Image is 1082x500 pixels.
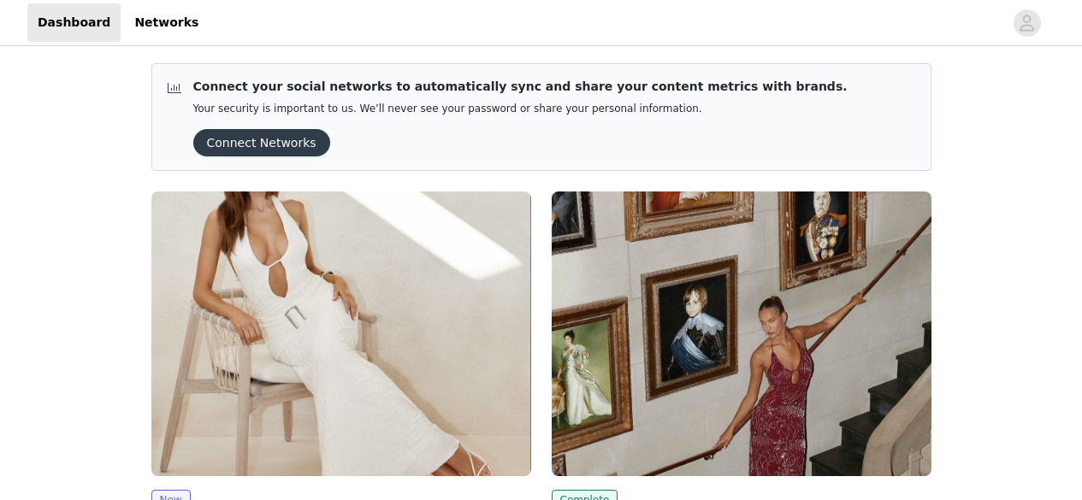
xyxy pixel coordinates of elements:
[151,191,531,476] img: Peppermayo EU
[27,3,121,42] a: Dashboard
[552,191,931,476] img: Peppermayo AUS
[193,129,330,156] button: Connect Networks
[193,103,848,115] p: Your security is important to us. We’ll never see your password or share your personal information.
[193,78,848,96] p: Connect your social networks to automatically sync and share your content metrics with brands.
[1019,9,1035,37] div: avatar
[124,3,209,42] a: Networks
